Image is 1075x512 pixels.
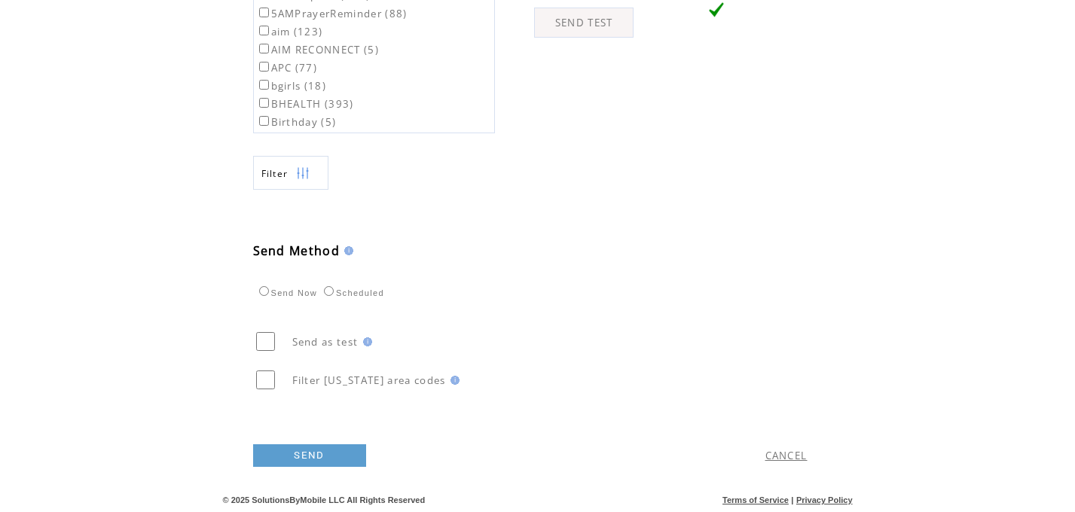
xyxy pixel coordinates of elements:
[722,495,789,504] a: Terms of Service
[259,80,269,90] input: bgirls (18)
[259,286,269,296] input: Send Now
[256,43,380,56] label: AIM RECONNECT (5)
[259,44,269,53] input: AIM RECONNECT (5)
[446,376,460,385] img: help.gif
[261,167,289,180] span: Show filters
[256,97,354,111] label: BHEALTH (393)
[292,373,446,387] span: Filter [US_STATE] area codes
[256,25,323,38] label: aim (123)
[359,337,372,346] img: help.gif
[259,116,269,126] input: Birthday (5)
[259,8,269,17] input: 5AMPrayerReminder (88)
[256,79,327,93] label: bgirls (18)
[791,495,793,504] span: |
[256,115,337,129] label: Birthday (5)
[259,98,269,108] input: BHEALTH (393)
[259,62,269,72] input: APC (77)
[256,7,408,20] label: 5AMPrayerReminder (88)
[253,242,341,259] span: Send Method
[320,288,384,297] label: Scheduled
[253,444,366,467] a: SEND
[340,246,353,255] img: help.gif
[259,26,269,35] input: aim (123)
[256,61,318,75] label: APC (77)
[534,8,634,38] a: SEND TEST
[255,288,317,297] label: Send Now
[253,156,328,190] a: Filter
[223,495,426,504] span: © 2025 SolutionsByMobile LLC All Rights Reserved
[709,2,724,17] img: vLarge.png
[292,335,359,349] span: Send as test
[324,286,334,296] input: Scheduled
[796,495,853,504] a: Privacy Policy
[765,449,808,462] a: CANCEL
[296,157,310,190] img: filters.png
